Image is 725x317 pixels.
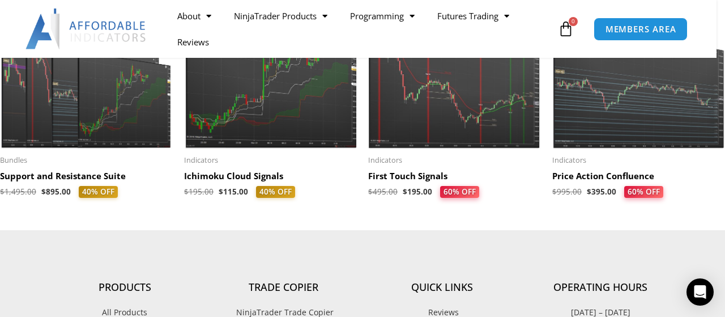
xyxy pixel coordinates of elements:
span: $ [552,187,557,197]
span: $ [41,187,46,197]
span: $ [368,187,373,197]
bdi: 395.00 [587,187,616,197]
span: MEMBERS AREA [605,25,676,33]
span: Indicators [368,155,541,165]
bdi: 195.00 [184,187,214,197]
span: Indicators [552,155,725,165]
h2: First Touch Signals [368,171,541,182]
nav: Menu [166,3,556,55]
span: $ [219,187,223,197]
bdi: 195.00 [403,187,432,197]
h2: Ichimoku Cloud Signals [184,171,357,182]
span: $ [184,187,189,197]
span: 60% OFF [440,186,479,198]
a: About [166,3,223,29]
h4: Quick Links [362,281,521,294]
h4: Operating Hours [521,281,680,294]
a: Reviews [166,29,220,55]
h2: Price Action Confluence [552,171,725,182]
a: Programming [339,3,426,29]
a: Ichimoku Cloud Signals [184,171,357,186]
span: 0 [569,17,578,26]
span: $ [587,187,591,197]
img: LogoAI | Affordable Indicators – NinjaTrader [25,9,147,49]
bdi: 895.00 [41,187,71,197]
a: Price Action Confluence [552,171,725,186]
a: MEMBERS AREA [594,18,688,41]
a: NinjaTrader Products [223,3,339,29]
span: Indicators [184,155,357,165]
a: Futures Trading [426,3,521,29]
h4: Products [45,281,204,294]
span: 40% OFF [79,186,118,198]
bdi: 995.00 [552,187,582,197]
span: 40% OFF [256,186,295,198]
h4: Trade Copier [204,281,362,294]
span: $ [403,187,407,197]
span: 60% OFF [624,186,663,198]
a: First Touch Signals [368,171,541,186]
a: 0 [541,12,591,45]
div: Open Intercom Messenger [686,278,714,306]
bdi: 115.00 [219,187,248,197]
bdi: 495.00 [368,187,398,197]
